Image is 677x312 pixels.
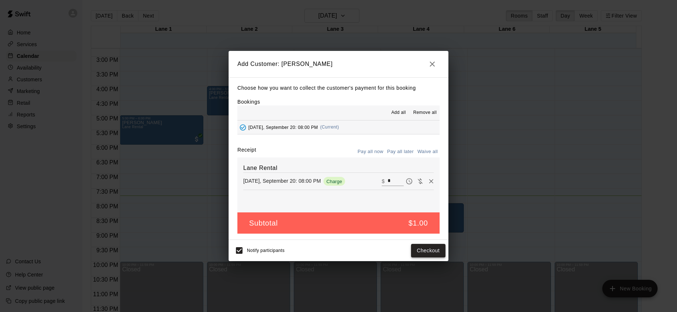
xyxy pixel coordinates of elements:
button: Remove [426,176,437,187]
button: Pay all now [356,146,385,157]
span: (Current) [320,125,339,130]
span: Add all [391,109,406,116]
h6: Lane Rental [243,163,434,173]
button: Added - Collect Payment [237,122,248,133]
p: $ [382,178,385,185]
h2: Add Customer: [PERSON_NAME] [229,51,448,77]
h5: $1.00 [408,218,428,228]
label: Receipt [237,146,256,157]
button: Added - Collect Payment[DATE], September 20: 08:00 PM(Current) [237,120,440,134]
span: [DATE], September 20: 08:00 PM [248,125,318,130]
span: Waive payment [415,178,426,184]
button: Checkout [411,244,445,257]
span: Pay later [404,178,415,184]
button: Add all [387,107,410,119]
span: Charge [323,179,345,184]
label: Bookings [237,99,260,105]
span: Notify participants [247,248,285,253]
button: Waive all [415,146,440,157]
h5: Subtotal [249,218,278,228]
p: [DATE], September 20: 08:00 PM [243,177,321,185]
button: Pay all later [385,146,416,157]
button: Remove all [410,107,440,119]
p: Choose how you want to collect the customer's payment for this booking [237,83,440,93]
span: Remove all [413,109,437,116]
